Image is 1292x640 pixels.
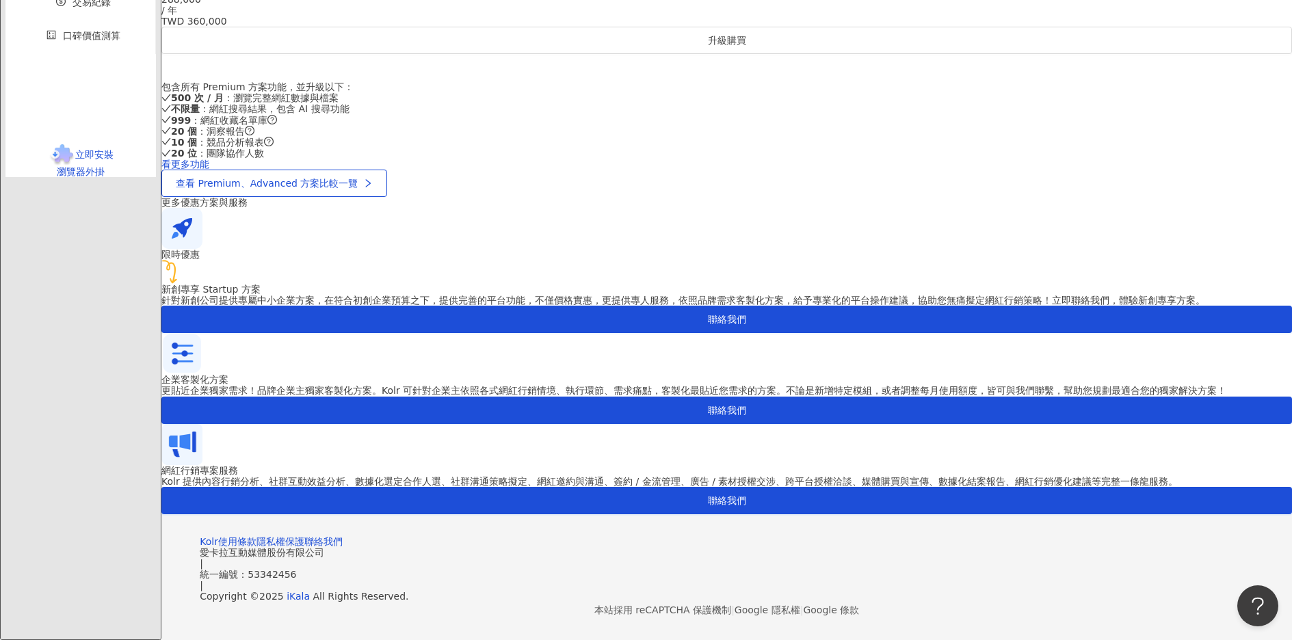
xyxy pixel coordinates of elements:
[161,115,171,124] span: check
[363,178,373,188] span: right
[161,148,171,158] span: check
[171,103,350,114] span: ：網紅搜尋結果，包含 AI 搜尋功能
[200,547,1254,558] div: 愛卡拉互動媒體股份有限公司
[594,602,859,618] span: 本站採用 reCAPTCHA 保護機制
[171,115,267,126] span: ：網紅收藏名單庫
[708,405,746,416] span: 聯絡我們
[708,495,746,506] span: 聯絡我們
[708,62,746,73] span: 申請試用
[57,149,114,177] span: 立即安裝 瀏覽器外掛
[161,137,171,146] span: check
[304,536,343,547] a: 聯絡我們
[161,476,1292,487] div: Kolr 提供內容行銷分析、社群互動效益分析、數據化選定合作人選、社群溝通策略擬定、網紅邀約與溝通、簽約 / 金流管理、廣告 / 素材授權交涉、跨平台授權洽談、媒體購買與宣傳、數據化結案報告、網...
[161,54,1292,81] button: 申請試用
[161,295,1292,306] div: 針對新創公司提供專屬中小企業方案，在符合初創企業預算之下，提供完善的平台功能，不僅價格實惠，更提供專人服務，依照品牌需求客製化方案，給予專業化的平台操作建議，協助您無痛擬定網紅行銷策略！立即聯絡...
[171,126,245,137] span: ：洞察報告
[1237,585,1278,626] iframe: Help Scout Beacon - Open
[200,536,218,547] a: Kolr
[171,92,224,103] strong: 500 次 / 月
[200,580,203,591] span: |
[171,92,339,103] span: ：瀏覽完整網紅數據與檔案
[161,385,1292,396] div: 更貼近企業獨家需求！品牌企業主獨家客製化方案。Kolr 可針對企業主依照各式網紅行銷情境、執行環節、需求痛點，客製化最貼近您需求的方案。不論是新增特定模組，或者調整每月使用額度，皆可與我們聯繫，...
[161,284,1292,295] div: 新創專享 Startup 方案
[161,93,171,103] span: check
[218,536,256,547] a: 使用條款
[171,148,197,159] strong: 20 位
[161,208,202,249] img: 新創專享 Startup 方案
[161,306,1292,333] button: 聯絡我們
[63,30,120,41] span: 口碑價值測算
[171,115,191,126] strong: 999
[800,604,804,615] span: |
[176,178,358,189] span: 查看 Premium、Advanced 方案比較一覽
[267,115,277,124] span: question-circle
[161,249,1292,260] div: 限時優惠
[161,81,1292,92] div: 包含所有 Premium 方案功能，並升級以下：
[245,126,254,135] span: question-circle
[161,260,177,284] img: arrow
[161,487,1292,514] button: 聯絡我們
[161,397,1292,424] button: 聯絡我們
[49,144,75,166] img: chrome extension
[200,558,203,569] span: |
[171,137,197,148] strong: 10 個
[161,104,171,114] span: check
[735,604,800,615] a: Google 隱私權
[171,137,264,148] span: ：競品分析報表
[171,148,264,159] span: ：團隊協作人數
[161,16,1292,27] div: TWD 360,000
[161,5,1292,16] div: / 年
[200,591,1254,602] div: Copyright © 2025 All Rights Reserved.
[200,569,1254,580] div: 統一編號：53342456
[803,604,859,615] a: Google 條款
[161,197,1292,208] div: 更多優惠方案與服務
[287,591,310,602] a: iKala
[161,126,171,135] span: check
[47,30,56,40] span: calculator
[731,604,735,615] span: |
[161,170,387,197] a: 查看 Premium、Advanced 方案比較一覽right
[708,314,746,325] span: 聯絡我們
[161,333,202,374] img: 企業客製化方案
[161,465,1292,476] div: 網紅行銷專案服務
[161,159,209,170] a: 看更多功能
[161,374,1292,385] div: 企業客製化方案
[161,424,202,465] img: 網紅行銷專案服務
[5,144,156,177] a: chrome extension立即安裝 瀏覽器外掛
[264,137,274,146] span: question-circle
[171,126,197,137] strong: 20 個
[161,27,1292,54] button: 升級購買
[708,35,746,46] span: 升級購買
[171,103,200,114] strong: 不限量
[256,536,304,547] a: 隱私權保護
